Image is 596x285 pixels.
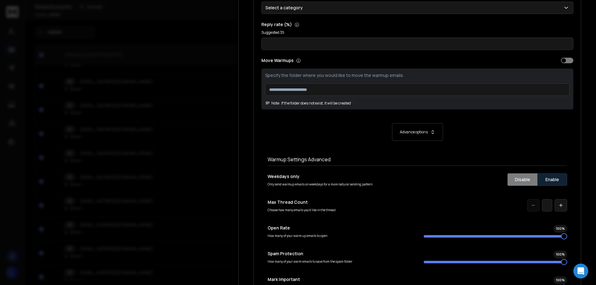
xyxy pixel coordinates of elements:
[268,276,411,283] p: Mark Important
[573,264,588,278] div: Open Intercom Messenger
[268,208,411,212] p: Choose how many emails you'd like in the thread
[508,173,537,186] button: Disable
[261,57,416,64] p: Move Warmups
[265,5,305,11] p: Select a category
[265,101,280,106] span: Note:
[281,101,351,106] p: If the folder does not exist, it will be created
[268,173,411,180] p: Weekdays only
[537,173,567,186] button: Enable
[265,72,570,78] p: Specify the folder where you would like to move the warmup emails.
[268,156,567,163] h1: Warmup Settings Advanced
[553,276,567,284] div: 100 %
[268,234,411,238] p: How many of your warm up emails to open
[261,21,573,28] p: Reply rate (%)
[268,225,411,231] p: Open Rate
[268,259,411,264] p: How many of your warm emails to save from the spam folder
[553,251,567,258] div: 100 %
[400,130,428,135] p: Advance options
[268,123,567,141] button: Advance options
[268,199,411,205] p: Max Thread Count
[268,182,411,187] p: Only send warmup emails on weekdays for a more natural sending pattern
[553,225,567,233] div: 100 %
[261,30,573,35] p: Suggested 35
[268,251,411,257] p: Spam Protection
